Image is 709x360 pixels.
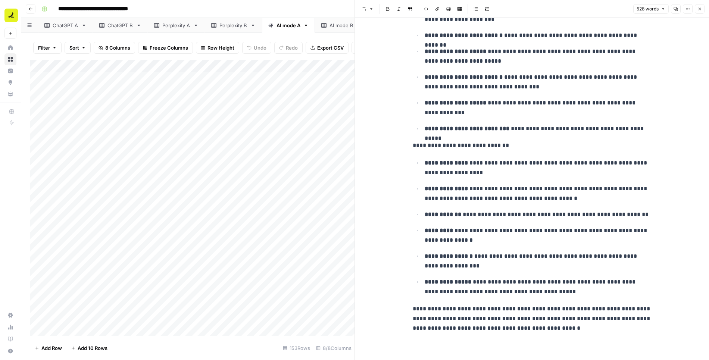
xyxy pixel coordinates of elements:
button: Row Height [196,42,239,54]
a: AI mode B [315,18,368,33]
a: Usage [4,321,16,333]
div: 8/8 Columns [313,342,354,354]
div: Perplexity B [219,22,247,29]
button: Help + Support [4,345,16,357]
span: Filter [38,44,50,51]
button: Freeze Columns [138,42,193,54]
a: ChatGPT B [93,18,148,33]
button: Workspace: Ramp [4,6,16,25]
div: AI mode B [329,22,353,29]
div: ChatGPT B [107,22,133,29]
span: Undo [254,44,266,51]
button: 528 words [633,4,669,14]
button: Undo [242,42,271,54]
button: Redo [274,42,303,54]
a: Browse [4,53,16,65]
a: Insights [4,65,16,77]
span: Row Height [207,44,234,51]
div: Perplexity A [162,22,190,29]
button: 8 Columns [94,42,135,54]
a: Perplexity B [205,18,262,33]
span: Add 10 Rows [78,344,107,352]
a: Home [4,42,16,54]
span: Redo [286,44,298,51]
img: Ramp Logo [4,9,18,22]
span: 8 Columns [105,44,130,51]
a: Settings [4,309,16,321]
button: Filter [33,42,62,54]
a: AI mode A [262,18,315,33]
span: Freeze Columns [150,44,188,51]
div: 153 Rows [280,342,313,354]
button: Add Row [30,342,66,354]
div: ChatGPT A [53,22,78,29]
a: Learning Hub [4,333,16,345]
button: Export CSV [306,42,349,54]
span: Sort [69,44,79,51]
button: Sort [65,42,91,54]
span: Add Row [41,344,62,352]
span: 528 words [637,6,659,12]
button: Add 10 Rows [66,342,112,354]
a: Perplexity A [148,18,205,33]
a: Your Data [4,88,16,100]
div: AI mode A [277,22,300,29]
a: Opportunities [4,76,16,88]
a: ChatGPT A [38,18,93,33]
span: Export CSV [317,44,344,51]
